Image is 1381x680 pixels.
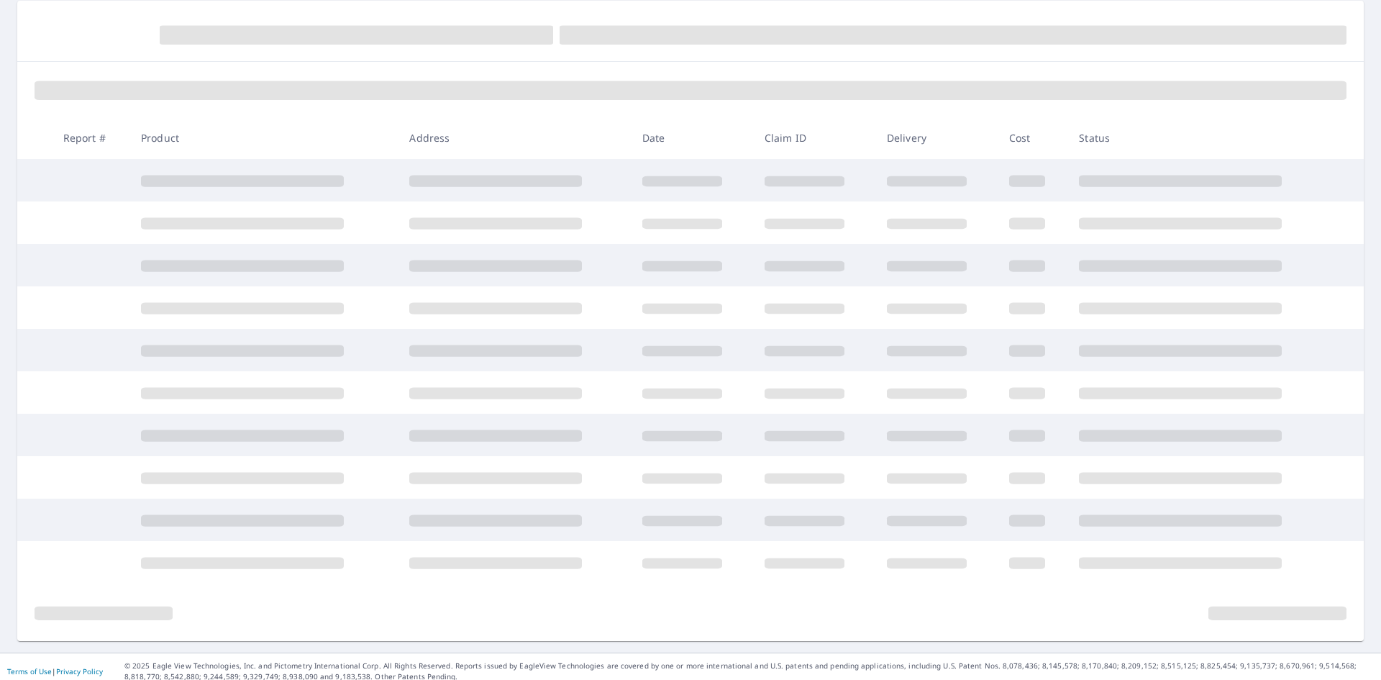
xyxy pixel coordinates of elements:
a: Privacy Policy [56,666,103,676]
p: | [7,667,103,676]
th: Cost [998,117,1068,159]
th: Product [129,117,398,159]
th: Date [631,117,753,159]
th: Delivery [875,117,998,159]
th: Address [398,117,630,159]
th: Status [1067,117,1336,159]
th: Report # [52,117,129,159]
a: Terms of Use [7,666,52,676]
th: Claim ID [753,117,875,159]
